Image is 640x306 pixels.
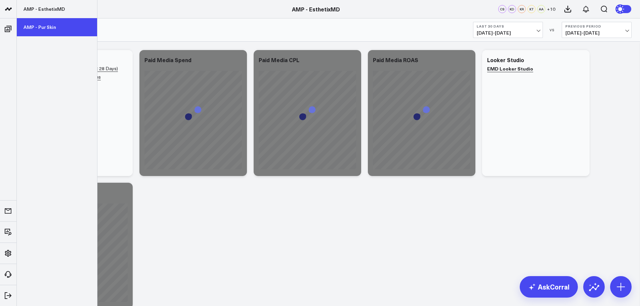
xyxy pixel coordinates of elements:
a: AMP - Pur Skin [17,18,97,36]
div: KT [527,5,536,13]
button: Previous Period[DATE]-[DATE] [562,22,632,38]
div: CS [498,5,506,13]
div: Paid Media ROAS [373,56,418,63]
button: +10 [547,5,555,13]
div: Paid Media CPL [259,56,299,63]
div: Paid Media Spend [144,56,191,63]
div: VS [546,28,558,32]
div: Looker Studio [487,56,524,63]
span: [DATE] - [DATE] [565,30,628,36]
b: Previous Period [565,24,628,28]
div: KR [518,5,526,13]
div: AA [537,5,545,13]
a: AMP - EsthetixMD [292,5,340,13]
a: AskCorral [520,276,578,298]
span: + 10 [547,7,555,11]
div: KD [508,5,516,13]
span: [DATE] - [DATE] [477,30,539,36]
button: Last 30 Days[DATE]-[DATE] [473,22,543,38]
a: EMD Looker Studio [487,65,533,72]
b: Last 30 Days [477,24,539,28]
